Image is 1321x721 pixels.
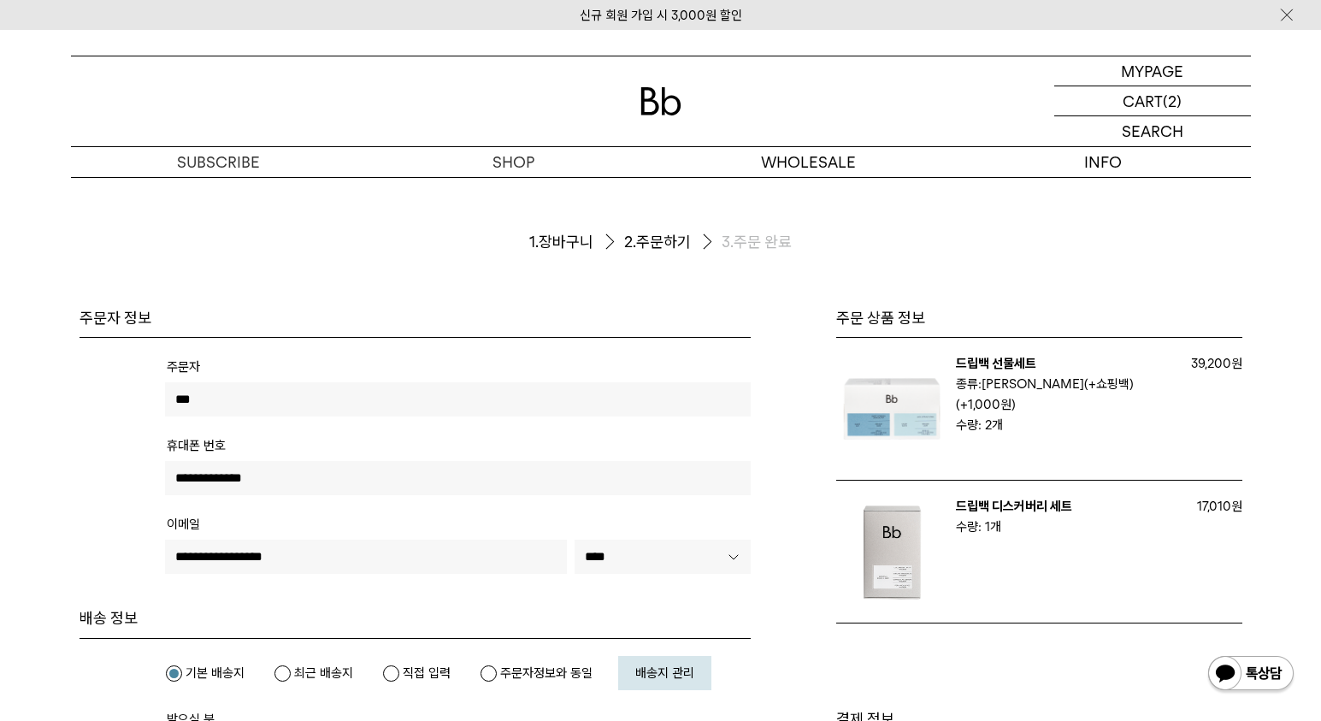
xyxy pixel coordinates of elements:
[661,147,956,177] p: WHOLESALE
[382,665,451,682] label: 직접 입력
[956,517,1174,537] p: 수량: 1개
[1122,116,1183,146] p: SEARCH
[1163,86,1182,115] p: (2)
[529,228,624,257] li: 장바구니
[618,656,711,690] a: 배송지 관리
[624,232,636,252] span: 2.
[1174,496,1242,517] p: 17,010원
[722,232,734,252] span: 3.
[80,308,751,328] h4: 주문자 정보
[580,8,742,23] a: 신규 회원 가입 시 3,000원 할인
[1121,56,1183,86] p: MYPAGE
[274,665,353,682] label: 최근 배송지
[167,517,200,532] span: 이메일
[956,374,1165,415] p: 종류:
[956,397,1016,412] strong: (+1,000원)
[640,87,681,115] img: 로고
[956,415,1174,435] p: 수량: 2개
[624,228,722,257] li: 주문하기
[480,665,593,682] label: 주문자정보와 동일
[167,438,226,453] span: 휴대폰 번호
[1123,86,1163,115] p: CART
[1054,56,1251,86] a: MYPAGE
[1174,353,1242,374] p: 39,200원
[836,496,947,607] img: 드립백 디스커버리 세트
[1054,86,1251,116] a: CART (2)
[956,499,1072,514] a: 드립백 디스커버리 세트
[982,376,1134,392] b: [PERSON_NAME](+쇼핑백)
[836,308,1242,328] h3: 주문 상품 정보
[722,232,792,252] li: 주문 완료
[529,232,539,252] span: 1.
[167,359,200,375] span: 주문자
[956,147,1251,177] p: INFO
[635,665,694,681] span: 배송지 관리
[1206,654,1295,695] img: 카카오톡 채널 1:1 채팅 버튼
[956,356,1036,371] a: 드립백 선물세트
[836,353,947,464] img: 드립백 선물세트
[165,665,245,682] label: 기본 배송지
[366,147,661,177] a: SHOP
[80,608,751,629] h4: 배송 정보
[71,147,366,177] a: SUBSCRIBE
